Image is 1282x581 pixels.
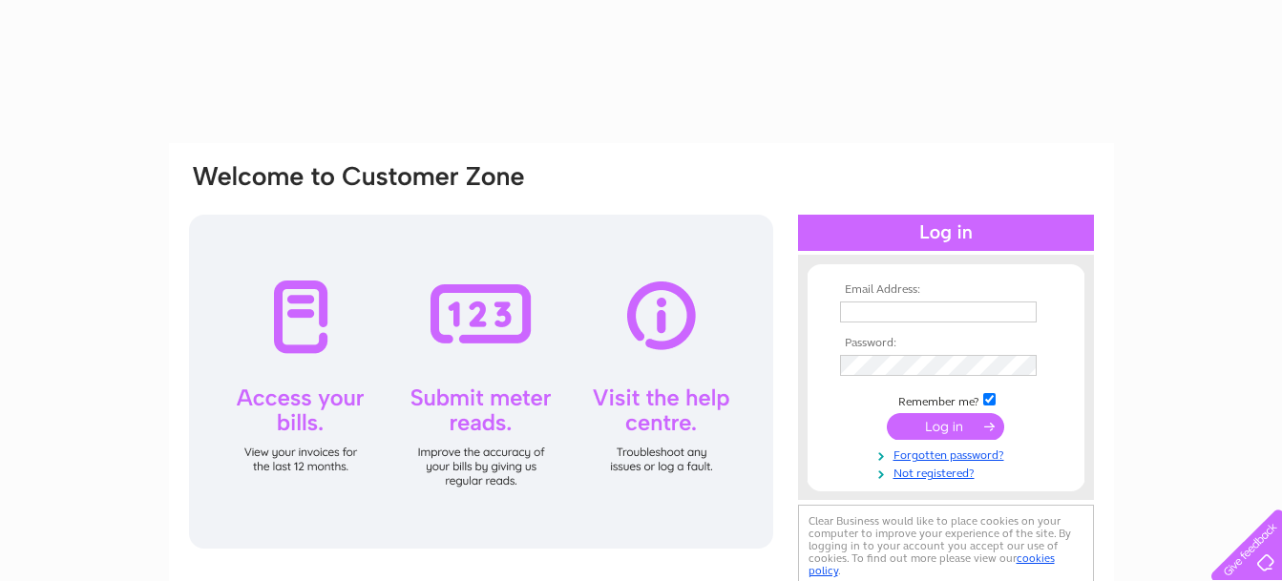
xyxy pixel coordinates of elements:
[835,337,1057,350] th: Password:
[840,445,1057,463] a: Forgotten password?
[809,551,1055,577] a: cookies policy
[887,413,1004,440] input: Submit
[840,463,1057,481] a: Not registered?
[835,283,1057,297] th: Email Address:
[835,390,1057,409] td: Remember me?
